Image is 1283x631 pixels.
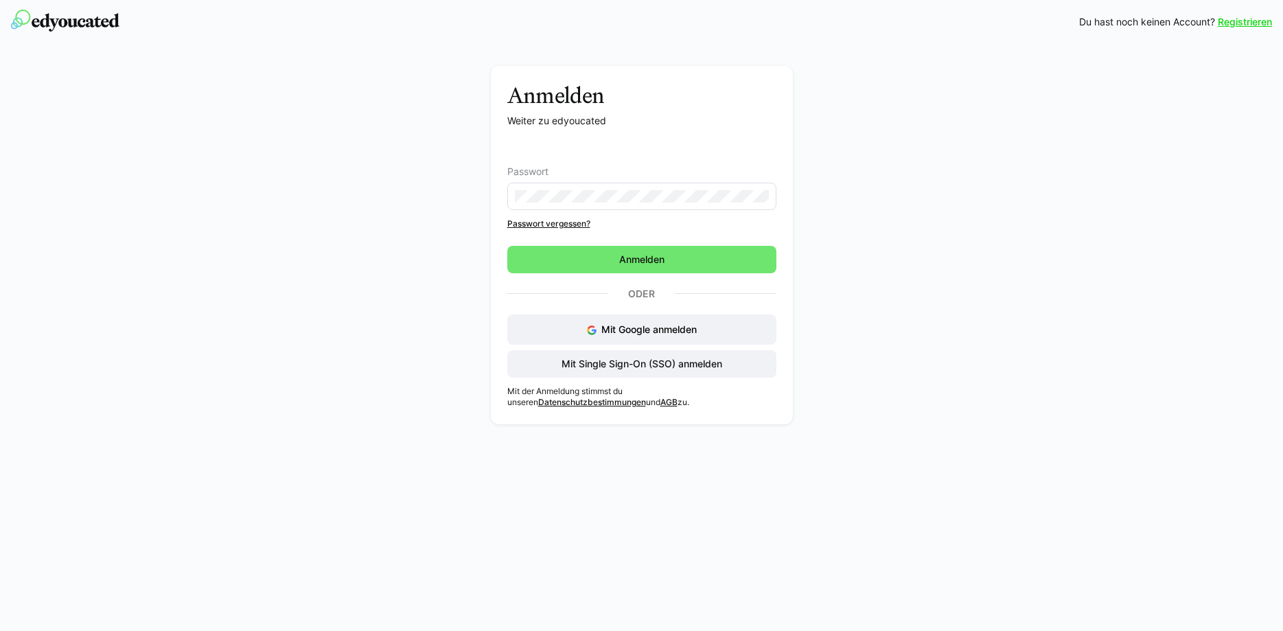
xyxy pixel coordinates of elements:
[617,253,667,266] span: Anmelden
[559,357,724,371] span: Mit Single Sign-On (SSO) anmelden
[507,386,776,408] p: Mit der Anmeldung stimmst du unseren und zu.
[538,397,646,407] a: Datenschutzbestimmungen
[660,397,678,407] a: AGB
[507,82,776,108] h3: Anmelden
[507,350,776,378] button: Mit Single Sign-On (SSO) anmelden
[507,166,548,177] span: Passwort
[601,323,697,335] span: Mit Google anmelden
[507,246,776,273] button: Anmelden
[507,314,776,345] button: Mit Google anmelden
[1218,15,1272,29] a: Registrieren
[507,218,776,229] a: Passwort vergessen?
[1079,15,1215,29] span: Du hast noch keinen Account?
[11,10,119,32] img: edyoucated
[608,284,675,303] p: Oder
[507,114,776,128] p: Weiter zu edyoucated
